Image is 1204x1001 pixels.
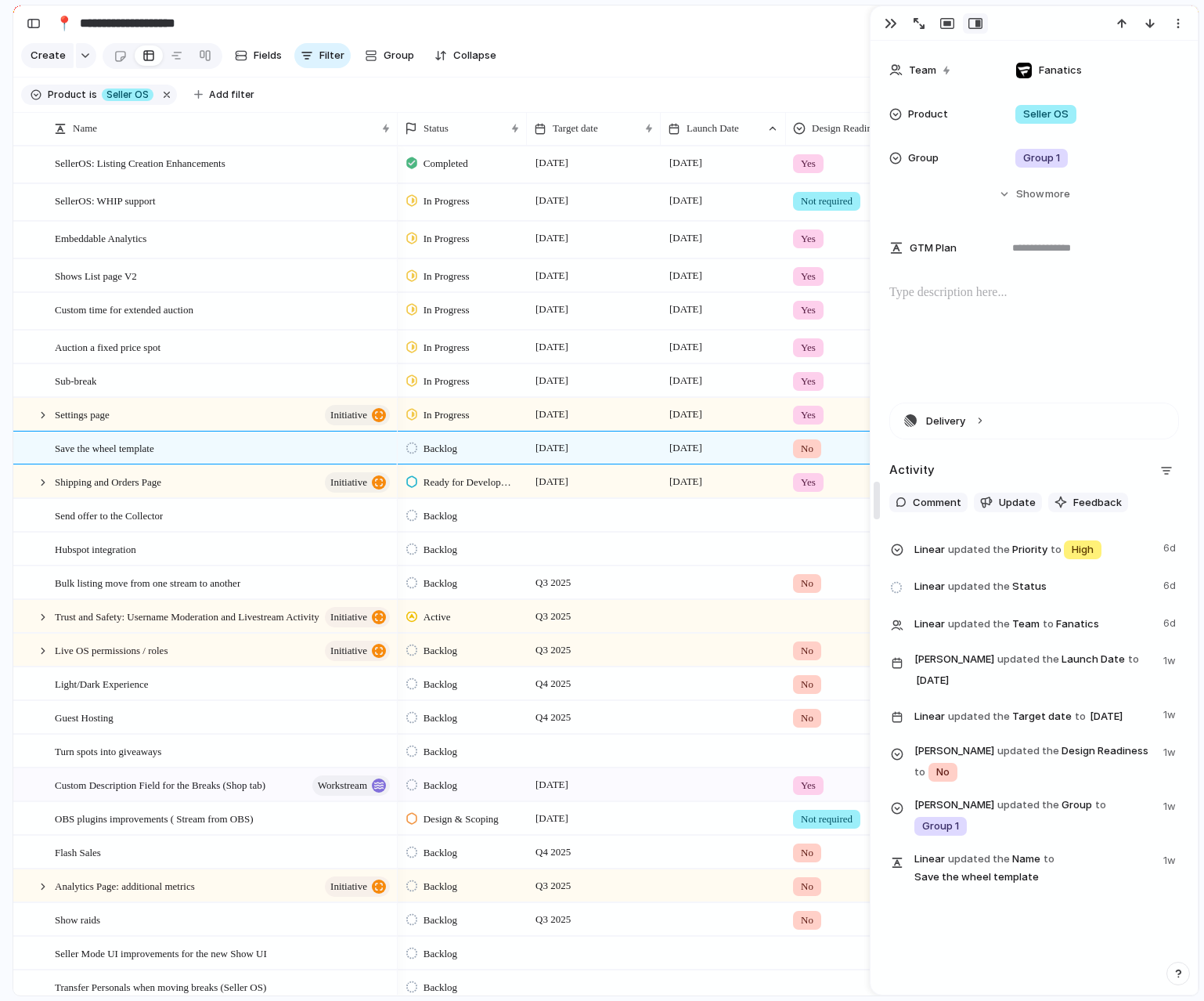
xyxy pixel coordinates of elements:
[55,229,146,247] span: Embeddable Analytics
[665,405,706,424] span: [DATE]
[424,879,457,894] span: Backlog
[801,778,816,793] span: Yes
[914,851,945,867] span: Linear
[294,43,351,68] button: Filter
[801,269,816,284] span: Yes
[914,613,1154,634] span: Team
[424,508,457,524] span: Backlog
[1163,537,1179,556] span: 6d
[801,231,816,247] span: Yes
[532,708,575,727] span: Q4 2025
[801,912,813,928] span: No
[914,616,945,632] span: Linear
[453,48,496,63] span: Collapse
[424,845,457,861] span: Backlog
[55,708,114,726] span: Guest Hosting
[1073,495,1122,511] span: Feedback
[55,405,110,423] span: Settings page
[948,579,1010,594] span: updated the
[1163,796,1179,815] span: 1w
[948,542,1010,558] span: updated the
[553,121,598,136] span: Target date
[312,775,390,796] button: workstream
[936,764,950,780] span: No
[532,573,575,592] span: Q3 2025
[55,573,240,591] span: Bulk listing move from one stream to another
[357,43,422,68] button: Group
[801,677,813,692] span: No
[532,154,572,172] span: [DATE]
[73,121,97,136] span: Name
[55,300,193,318] span: Custom time for extended auction
[424,811,499,827] span: Design & Scoping
[532,843,575,862] span: Q4 2025
[424,475,514,490] span: Ready for Development
[424,374,470,389] span: In Progress
[532,338,572,356] span: [DATE]
[424,340,470,356] span: In Progress
[55,809,254,827] span: OBS plugins improvements ( Stream from OBS)
[330,640,367,662] span: initiative
[914,742,1154,783] span: Design Readiness
[532,876,575,895] span: Q3 2025
[424,744,457,760] span: Backlog
[52,11,77,36] button: 📍
[997,797,1059,813] span: updated the
[1016,186,1044,202] span: Show
[21,43,74,68] button: Create
[532,300,572,319] span: [DATE]
[55,607,319,625] span: Trust and Safety: Username Moderation and Livestream Activity
[532,439,572,457] span: [DATE]
[55,371,96,389] span: Sub-break
[55,742,161,760] span: Turn spots into giveaways
[1163,650,1179,669] span: 1w
[908,150,939,166] span: Group
[424,778,457,793] span: Backlog
[254,48,282,63] span: Fields
[532,809,572,828] span: [DATE]
[325,641,390,661] button: initiative
[801,845,813,861] span: No
[801,374,816,389] span: Yes
[914,704,1154,728] span: Target date
[914,579,945,594] span: Linear
[532,775,572,794] span: [DATE]
[1023,150,1060,166] span: Group 1
[665,229,706,248] span: [DATE]
[914,537,1154,561] span: Priority
[532,371,572,390] span: [DATE]
[424,231,470,247] span: In Progress
[532,472,572,491] span: [DATE]
[801,340,816,356] span: Yes
[1039,63,1082,78] span: Fanatics
[665,300,706,319] span: [DATE]
[1023,107,1069,122] span: Seller OS
[922,819,959,834] span: Group 1
[55,876,195,894] span: Analytics Page: additional metrics
[55,843,101,861] span: Flash Sales
[1163,742,1179,761] span: 1w
[55,674,148,692] span: Light/Dark Experience
[31,48,66,63] span: Create
[319,48,344,63] span: Filter
[55,910,100,928] span: Show raids
[106,88,149,102] span: Seller OS
[914,709,945,725] span: Linear
[424,121,449,136] span: Status
[889,461,935,479] h2: Activity
[914,542,945,558] span: Linear
[914,797,994,813] span: [PERSON_NAME]
[55,154,225,172] span: SellerOS: Listing Creation Enhancements
[948,709,1010,725] span: updated the
[55,540,136,558] span: Hubspot integration
[424,156,468,172] span: Completed
[1043,616,1054,632] span: to
[801,156,816,172] span: Yes
[424,980,457,996] span: Backlog
[325,876,390,897] button: initiative
[914,796,1154,837] span: Group
[948,616,1010,632] span: updated the
[1048,493,1128,513] button: Feedback
[55,338,160,356] span: Auction a fixed price spot
[384,48,414,63] span: Group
